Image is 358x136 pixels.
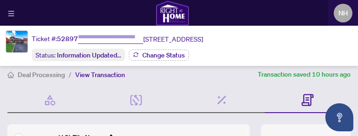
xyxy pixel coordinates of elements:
[57,35,78,43] span: 52897
[32,33,78,44] div: Ticket #:
[6,31,28,52] img: IMG-W12331813_1.jpg
[7,72,14,78] span: home
[75,71,125,79] span: View Transaction
[8,10,14,17] span: menu
[143,34,203,44] span: [STREET_ADDRESS]
[142,52,185,58] span: Change Status
[32,49,125,61] div: Status:
[258,69,351,80] article: Transaction saved 10 hours ago
[18,71,65,79] span: Deal Processing
[129,50,189,61] button: Change Status
[69,69,71,80] li: /
[325,103,353,131] button: Open asap
[338,8,348,18] span: NH
[57,50,181,59] span: Information Updated - Processing Pending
